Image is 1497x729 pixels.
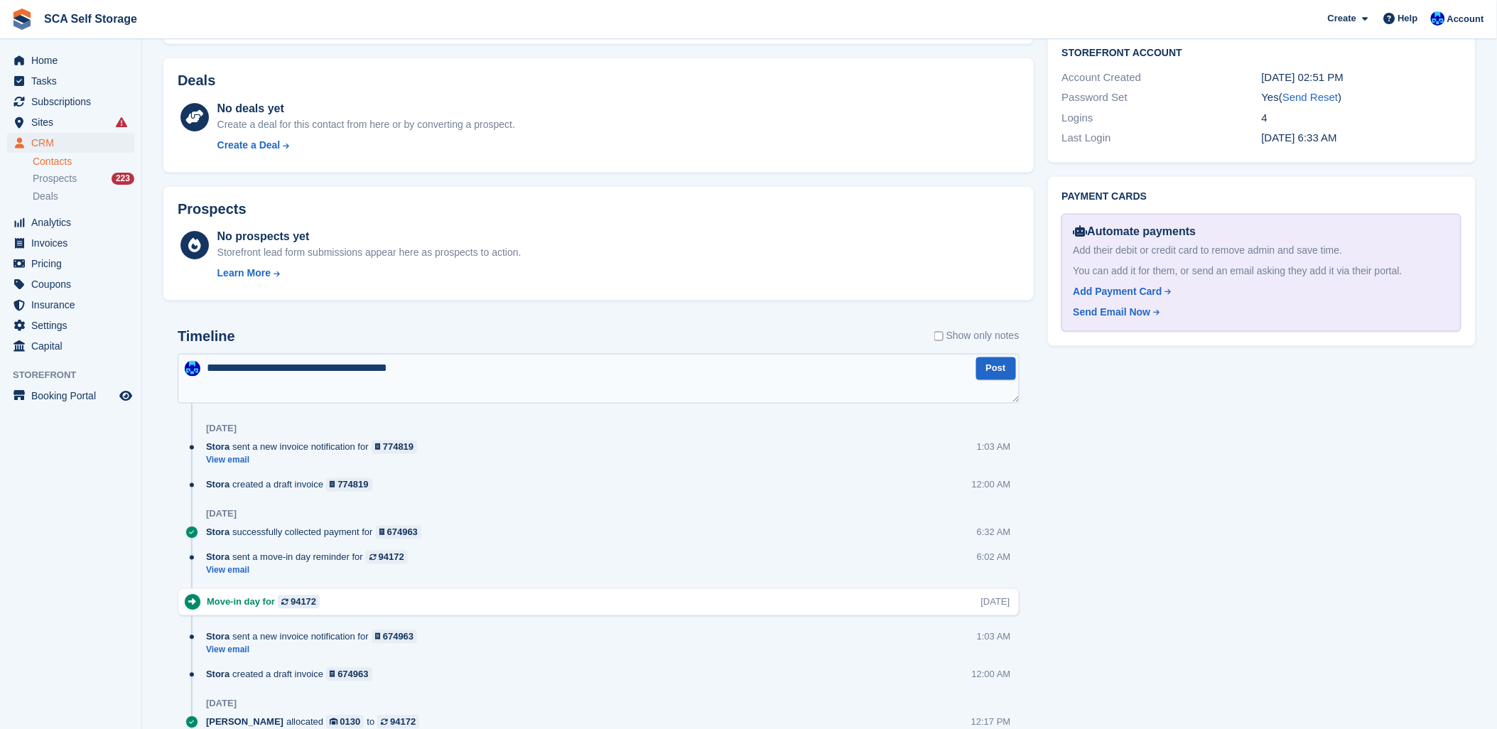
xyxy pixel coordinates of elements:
span: Prospects [33,172,77,185]
div: No prospects yet [217,228,521,245]
span: Stora [206,630,229,644]
a: menu [7,254,134,274]
span: Insurance [31,295,117,315]
a: menu [7,295,134,315]
span: Booking Portal [31,386,117,406]
a: Send Reset [1282,91,1338,103]
img: Kelly Neesham [1431,11,1445,26]
span: ( ) [1279,91,1341,103]
a: SCA Self Storage [38,7,143,31]
div: 4 [1262,110,1461,126]
div: sent a new invoice notification for [206,441,424,454]
a: menu [7,112,134,132]
h2: Deals [178,72,215,89]
h2: Timeline [178,329,235,345]
div: Logins [1062,110,1262,126]
div: Account Created [1062,70,1262,86]
a: menu [7,50,134,70]
a: Create a Deal [217,138,515,153]
div: allocated to [206,715,426,729]
h2: Storefront Account [1062,45,1461,59]
div: Add Payment Card [1074,284,1162,299]
button: Post [976,357,1016,381]
div: Automate payments [1074,223,1449,240]
span: Stora [206,668,229,681]
a: 674963 [326,668,372,681]
a: menu [7,233,134,253]
div: 1:03 AM [977,441,1011,454]
h2: Payment cards [1062,191,1461,202]
a: 674963 [372,630,418,644]
div: sent a new invoice notification for [206,630,424,644]
div: 6:02 AM [977,551,1011,564]
div: [DATE] 02:51 PM [1262,70,1461,86]
a: 774819 [372,441,418,454]
a: menu [7,274,134,294]
input: Show only notes [934,329,944,344]
div: created a draft invoice [206,668,379,681]
div: Yes [1262,90,1461,106]
div: sent a move-in day reminder for [206,551,415,564]
a: Add Payment Card [1074,284,1444,299]
span: Sites [31,112,117,132]
div: 774819 [383,441,414,454]
div: Move-in day for [207,595,327,609]
div: Send Email Now [1074,305,1151,320]
span: Stora [206,526,229,539]
div: 12:00 AM [972,668,1011,681]
a: 774819 [326,478,372,492]
span: Storefront [13,368,141,382]
div: Last Login [1062,130,1262,146]
div: 94172 [291,595,316,609]
div: [DATE] [981,595,1010,609]
a: 94172 [366,551,408,564]
a: menu [7,315,134,335]
div: 12:00 AM [972,478,1011,492]
div: You can add it for them, or send an email asking they add it via their portal. [1074,264,1449,279]
div: Learn More [217,266,271,281]
div: 6:32 AM [977,526,1011,539]
div: [DATE] [206,423,237,435]
a: Preview store [117,387,134,404]
a: menu [7,92,134,112]
span: Capital [31,336,117,356]
span: Tasks [31,71,117,91]
div: Storefront lead form submissions appear here as prospects to action. [217,245,521,260]
span: [PERSON_NAME] [206,715,283,729]
div: Password Set [1062,90,1262,106]
div: 12:17 PM [971,715,1011,729]
a: menu [7,212,134,232]
a: menu [7,386,134,406]
span: Coupons [31,274,117,294]
img: Kelly Neesham [185,361,200,377]
span: Settings [31,315,117,335]
div: No deals yet [217,100,515,117]
span: Home [31,50,117,70]
a: menu [7,71,134,91]
div: 674963 [387,526,418,539]
div: [DATE] [206,509,237,520]
img: stora-icon-8386f47178a22dfd0bd8f6a31ec36ba5ce8667c1dd55bd0f319d3a0aa187defe.svg [11,9,33,30]
div: 674963 [337,668,368,681]
a: 0130 [326,715,364,729]
span: Subscriptions [31,92,117,112]
time: 2025-08-04 05:33:06 UTC [1262,131,1337,144]
span: Stora [206,551,229,564]
div: Add their debit or credit card to remove admin and save time. [1074,243,1449,258]
a: View email [206,644,424,657]
h2: Prospects [178,201,247,217]
a: 94172 [377,715,419,729]
span: Stora [206,478,229,492]
span: Invoices [31,233,117,253]
div: 1:03 AM [977,630,1011,644]
div: created a draft invoice [206,478,379,492]
span: Create [1328,11,1356,26]
a: View email [206,455,424,467]
label: Show only notes [934,329,1020,344]
a: Contacts [33,155,134,168]
div: 674963 [383,630,414,644]
div: 223 [112,173,134,185]
i: Smart entry sync failures have occurred [116,117,127,128]
div: 94172 [379,551,404,564]
div: successfully collected payment for [206,526,428,539]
